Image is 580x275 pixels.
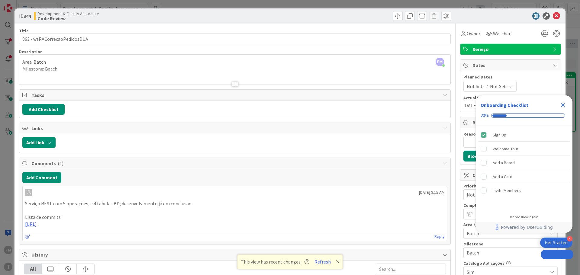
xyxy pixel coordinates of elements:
button: Add Checklist [22,104,65,115]
label: Title [19,28,29,34]
span: [DATE] 9:15 AM [419,189,445,196]
span: Batch [467,229,544,238]
b: 344 [24,13,31,19]
div: Milestone [463,242,558,246]
div: 4 [567,236,572,241]
div: 20% [481,113,489,118]
span: Watchers [493,30,513,37]
div: Add a Board [493,159,515,166]
div: Complexidade [463,203,558,207]
div: Add a Board is incomplete. [478,156,570,169]
button: Add Link [22,137,56,148]
span: Batch [467,248,544,257]
div: Footer [476,222,572,233]
div: Onboarding Checklist [481,101,528,109]
span: Powered by UserGuiding [501,224,553,231]
div: Invite Members is incomplete. [478,184,570,197]
span: Comments [31,160,440,167]
button: Add Comment [22,172,61,183]
div: Invite Members [493,187,521,194]
span: History [31,251,440,258]
div: Welcome Tour is incomplete. [478,142,570,155]
div: Checklist Container [476,95,572,233]
span: Links [31,125,440,132]
span: Not Set [490,83,506,90]
div: Add a Card is incomplete. [478,170,570,183]
div: Checklist items [476,126,572,211]
span: This view has recent changes. [241,258,309,265]
a: Reply [434,233,445,240]
div: Area [463,222,558,227]
span: Dates [472,62,550,69]
b: Code Review [37,16,99,21]
span: FM [436,58,444,66]
span: Serviço [472,46,550,53]
input: type card name here... [19,34,451,44]
div: Catalogo Aplicações [463,261,558,265]
span: Owner [467,30,480,37]
div: Open Get Started checklist, remaining modules: 4 [540,238,572,248]
span: Not Set [467,83,483,90]
div: Priority [463,184,558,188]
label: Reason [463,131,478,137]
p: Lista de commits: [25,214,445,221]
div: All [24,264,42,274]
div: Get Started [545,240,568,246]
span: Description [19,49,43,54]
button: Refresh [312,258,333,266]
p: Milestone: Batch [22,66,447,72]
p: Serviço REST com 5 operações, e 4 tabelas BD; desenvolvimento já em conclusão. [25,200,445,207]
button: Block [463,151,484,161]
a: Powered by UserGuiding [479,222,569,233]
div: Add a Card [493,173,512,180]
span: Actual Dates [463,95,558,101]
span: Not Set [467,190,544,199]
span: Custom Fields [472,171,550,179]
div: Welcome Tour [493,145,518,152]
div: Close Checklist [558,100,568,110]
span: Tasks [31,91,440,99]
span: ( 1 ) [58,160,63,166]
p: Area: Batch [22,59,447,66]
div: Sign Up is complete. [478,128,570,142]
div: Checklist progress: 20% [481,113,568,118]
span: Block [472,119,550,126]
span: ID [19,12,31,20]
div: Do not show again [510,215,538,219]
span: [DATE] [463,102,478,109]
span: Planned Dates [463,74,558,80]
input: Search... [376,264,446,274]
div: Sign Up [493,131,506,139]
span: Development & Quality Assurance [37,11,99,16]
a: [URL] [25,221,37,227]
